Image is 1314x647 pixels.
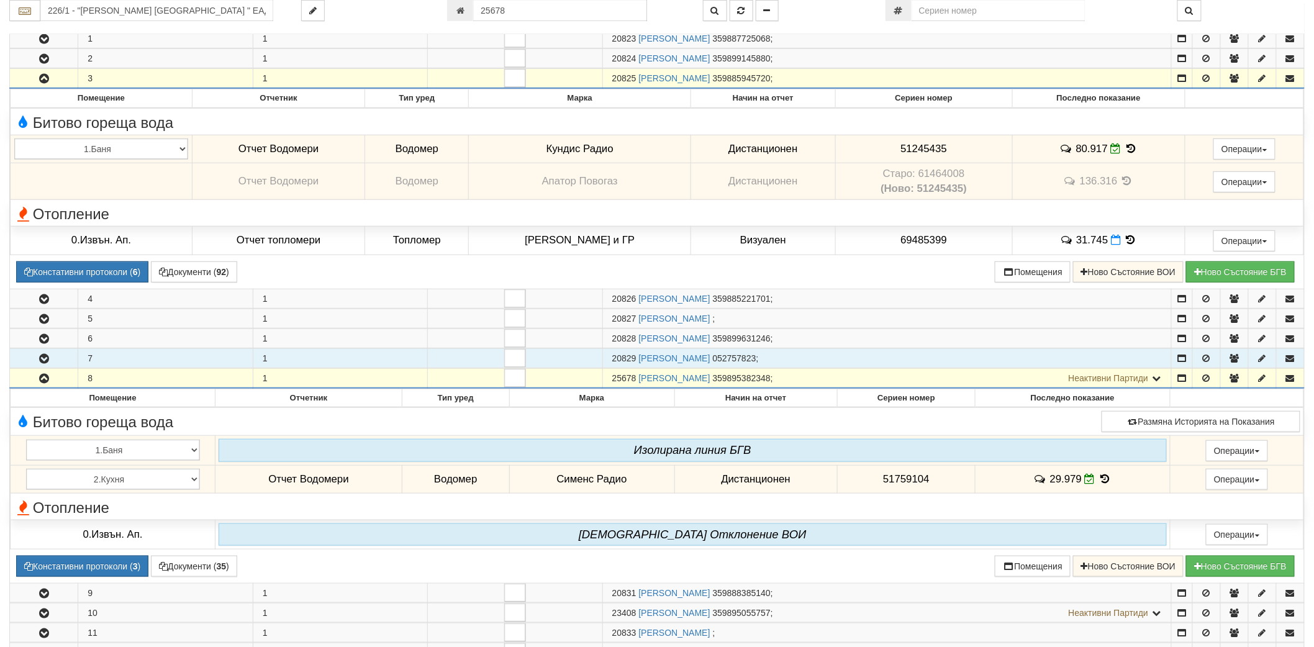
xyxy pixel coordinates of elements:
[602,49,1171,68] td: ;
[217,561,227,571] b: 35
[612,34,637,43] span: Партида №
[469,89,691,108] th: Марка
[215,389,402,407] th: Отчетник
[1060,234,1076,246] span: История на забележките
[253,49,427,68] td: 1
[639,608,710,618] a: [PERSON_NAME]
[612,333,637,343] span: Партида №
[1111,143,1121,154] i: Редакция Отчет към 01/10/2025
[602,584,1171,603] td: ;
[469,135,691,163] td: Кундис Радио
[612,73,637,83] span: Партида №
[713,333,771,343] span: 359899631246
[1059,143,1076,155] span: История на забележките
[1050,473,1082,485] span: 29.979
[365,135,469,163] td: Водомер
[900,234,947,246] span: 69485399
[602,69,1171,89] td: ;
[253,328,427,348] td: 1
[639,73,710,83] a: [PERSON_NAME]
[78,29,253,48] td: 1
[1085,474,1095,484] i: Редакция Отчет към 01/10/2025
[509,389,674,407] th: Марка
[639,34,710,43] a: [PERSON_NAME]
[639,628,710,638] a: [PERSON_NAME]
[14,414,173,430] span: Битово гореща вода
[1080,176,1118,188] span: 136.316
[900,143,947,155] span: 51245435
[602,29,1171,48] td: ;
[612,628,637,638] span: Партида №
[16,556,148,577] button: Констативни протоколи (3)
[713,373,771,383] span: 359895382348
[634,443,751,456] i: Изолирана линия БГВ
[253,309,427,328] td: 1
[881,183,967,194] b: (Ново: 51245435)
[1213,138,1275,160] button: Операции
[14,500,109,516] span: Отопление
[253,289,427,308] td: 1
[1120,175,1134,187] span: История на показанията
[612,53,637,63] span: Партида №
[674,389,837,407] th: Начин на отчет
[253,584,427,603] td: 1
[78,368,253,388] td: 8
[402,465,510,494] td: Водомер
[639,314,710,323] a: [PERSON_NAME]
[402,389,510,407] th: Тип уред
[1124,234,1138,246] span: История на показанията
[1069,373,1149,383] span: Неактивни Партиди
[976,389,1170,407] th: Последно показание
[133,267,138,277] b: 6
[268,473,348,485] span: Отчет Водомери
[1012,89,1185,108] th: Последно показание
[253,368,427,388] td: 1
[1186,261,1295,283] button: Новo Състояние БГВ
[612,353,637,363] span: Партида №
[365,163,469,200] td: Водомер
[1213,230,1275,251] button: Операции
[713,73,771,83] span: 359885945720
[691,226,836,255] td: Визуален
[835,163,1012,200] td: Устройство със сериен номер 61464008 беше подменено от устройство със сериен номер 51245435
[78,69,253,89] td: 3
[16,261,148,283] button: Констативни протоколи (6)
[995,556,1071,577] button: Помещения
[78,328,253,348] td: 6
[78,604,253,623] td: 10
[1076,234,1108,246] span: 31.745
[1206,524,1268,545] button: Операции
[192,89,365,108] th: Отчетник
[78,49,253,68] td: 2
[253,623,427,643] td: 1
[1069,608,1149,618] span: Неактивни Партиди
[691,89,836,108] th: Начин на отчет
[469,226,691,255] td: [PERSON_NAME] и ГР
[639,53,710,63] a: [PERSON_NAME]
[883,473,930,485] span: 51759104
[151,556,237,577] button: Документи (35)
[674,465,837,494] td: Дистанционен
[713,353,756,363] span: 052757823
[639,294,710,304] a: [PERSON_NAME]
[11,89,193,108] th: Помещение
[639,333,710,343] a: [PERSON_NAME]
[253,29,427,48] td: 1
[78,584,253,603] td: 9
[1111,235,1121,245] i: Нов Отчет към 01/10/2025
[602,348,1171,368] td: ;
[253,69,427,89] td: 1
[1206,440,1268,461] button: Операции
[78,309,253,328] td: 5
[602,309,1171,328] td: ;
[639,353,710,363] a: [PERSON_NAME]
[11,520,215,549] td: 0.Извън. Ап.
[579,528,807,541] i: [DEMOGRAPHIC_DATA] Oтклонение ВОИ
[151,261,237,283] button: Документи (92)
[612,294,637,304] span: Партида №
[837,389,975,407] th: Сериен номер
[1213,171,1275,192] button: Операции
[602,289,1171,308] td: ;
[713,34,771,43] span: 359887725068
[217,267,227,277] b: 92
